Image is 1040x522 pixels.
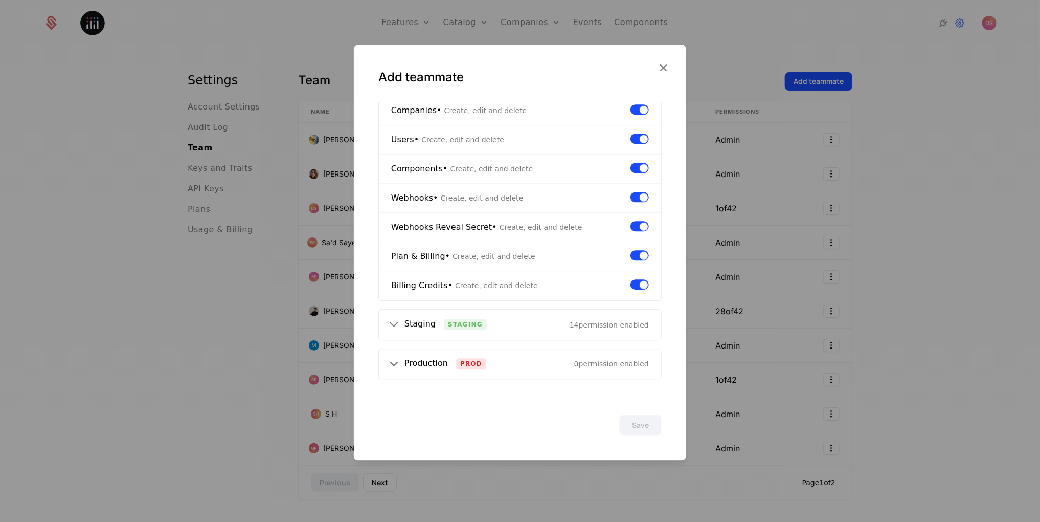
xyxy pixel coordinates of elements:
[391,251,535,263] div: Plan & Billing •
[456,358,486,369] span: Prod
[404,357,448,371] div: Production
[450,165,533,173] span: Create, edit and delete
[444,107,527,115] span: Create, edit and delete
[453,253,535,261] span: Create, edit and delete
[391,134,504,146] div: Users •
[391,163,533,176] div: Components •
[441,194,524,203] span: Create, edit and delete
[500,224,582,232] span: Create, edit and delete
[391,222,582,234] div: Webhooks Reveal Secret •
[421,136,504,144] span: Create, edit and delete
[391,105,527,117] div: Companies •
[378,69,662,85] div: Add teammate
[444,319,487,331] span: Staging
[574,359,649,369] div: 0 permission enabled
[619,415,662,436] button: Save
[391,280,538,292] div: Billing Credits •
[391,192,523,205] div: Webhooks •
[570,320,649,330] div: 14 permission enabled
[404,318,436,332] div: Staging
[455,282,538,290] span: Create, edit and delete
